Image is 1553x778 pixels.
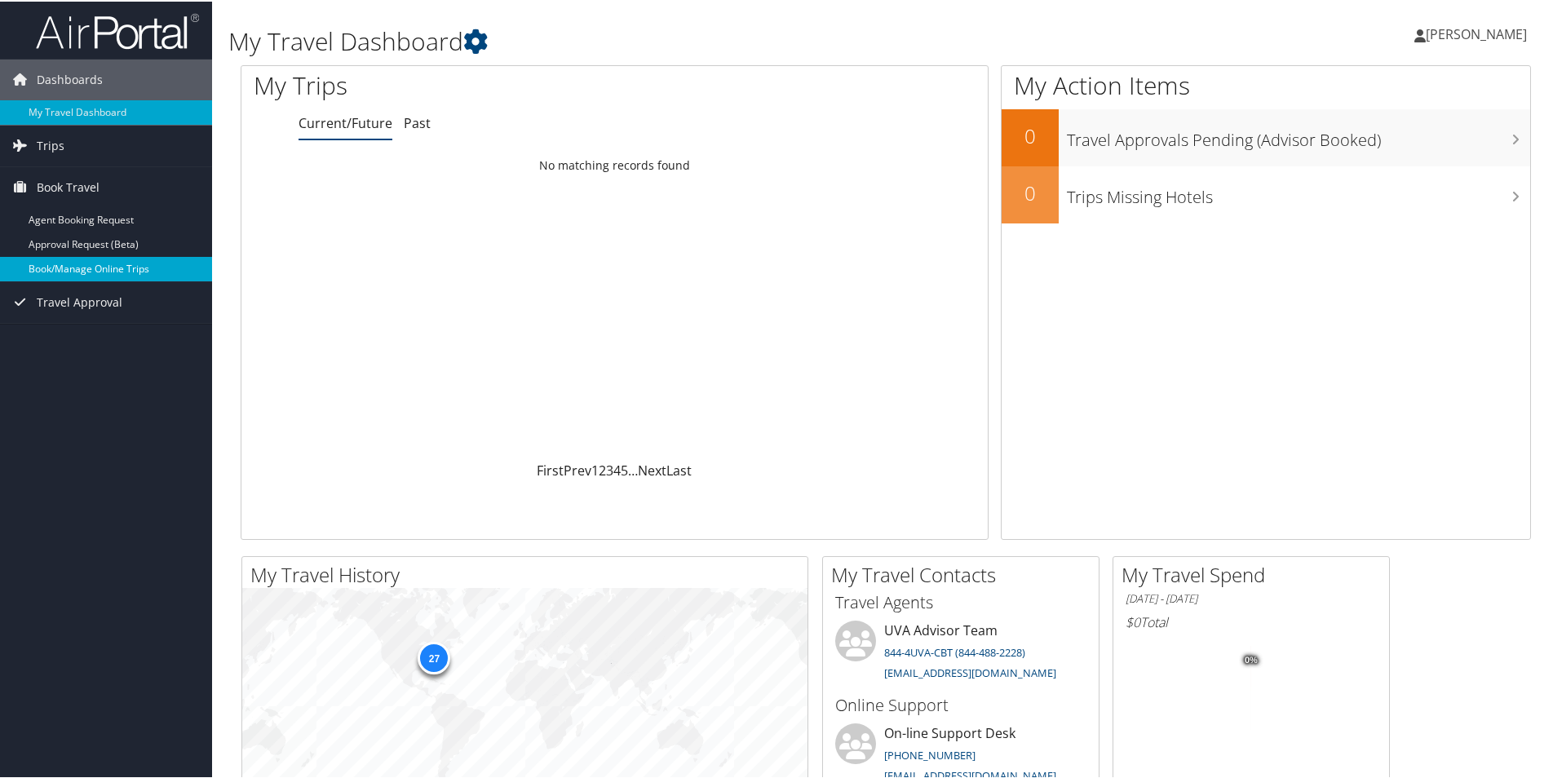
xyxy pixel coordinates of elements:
a: 2 [599,460,606,478]
span: $0 [1126,612,1140,630]
td: No matching records found [241,149,988,179]
span: Travel Approval [37,281,122,321]
span: Trips [37,124,64,165]
div: 27 [418,640,450,673]
a: Next [638,460,666,478]
img: airportal-logo.png [36,11,199,49]
span: [PERSON_NAME] [1426,24,1527,42]
h2: My Travel Contacts [831,559,1099,587]
h1: My Travel Dashboard [228,23,1105,57]
h3: Travel Approvals Pending (Advisor Booked) [1067,119,1530,150]
h2: My Travel History [250,559,807,587]
h6: [DATE] - [DATE] [1126,590,1377,605]
a: Current/Future [299,113,392,130]
h2: 0 [1002,121,1059,148]
a: 844-4UVA-CBT (844-488-2228) [884,643,1025,658]
a: 5 [621,460,628,478]
a: Last [666,460,692,478]
h2: 0 [1002,178,1059,206]
h1: My Action Items [1002,67,1530,101]
h2: My Travel Spend [1122,559,1389,587]
span: Dashboards [37,58,103,99]
a: Prev [564,460,591,478]
span: … [628,460,638,478]
a: 0Travel Approvals Pending (Advisor Booked) [1002,108,1530,165]
h3: Trips Missing Hotels [1067,176,1530,207]
a: 0Trips Missing Hotels [1002,165,1530,222]
h1: My Trips [254,67,665,101]
a: 4 [613,460,621,478]
tspan: 0% [1245,654,1258,664]
a: 3 [606,460,613,478]
a: Past [404,113,431,130]
li: UVA Advisor Team [827,619,1095,686]
a: [PHONE_NUMBER] [884,746,976,761]
a: [PERSON_NAME] [1414,8,1543,57]
h3: Travel Agents [835,590,1086,612]
a: First [537,460,564,478]
h3: Online Support [835,692,1086,715]
span: Book Travel [37,166,100,206]
a: 1 [591,460,599,478]
h6: Total [1126,612,1377,630]
a: [EMAIL_ADDRESS][DOMAIN_NAME] [884,664,1056,679]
